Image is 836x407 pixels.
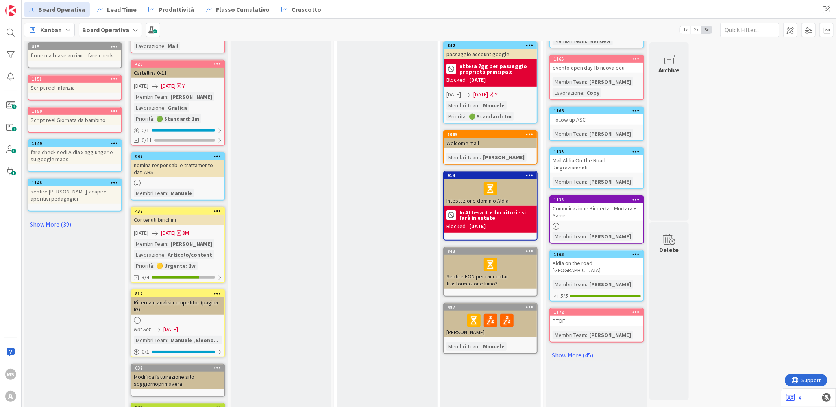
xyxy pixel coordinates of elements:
[134,92,167,101] div: Membri Team
[587,280,633,289] div: [PERSON_NAME]
[134,189,167,197] div: Membri Team
[5,369,16,380] div: MS
[550,55,643,73] div: 1165evento open day fb nuova edu
[131,61,224,68] div: 428
[161,82,176,90] span: [DATE]
[165,103,166,112] span: :
[28,76,121,83] div: 1151
[550,196,643,203] div: 1138
[444,179,537,206] div: Intestazione dominio Aldia
[40,25,62,35] span: Kanban
[17,1,36,11] span: Support
[28,186,121,204] div: sentire [PERSON_NAME] x capire aperitivi pedagogici
[216,5,270,14] span: Flusso Cumulativo
[28,147,121,164] div: fare check sedi Aldia x aggiungerle su google maps
[554,56,643,62] div: 1165
[586,177,587,186] span: :
[444,172,537,179] div: 914
[446,342,480,351] div: Membri Team
[481,153,527,162] div: [PERSON_NAME]
[131,372,224,389] div: Modifica fatturazione sito soggiornoprimavera
[134,250,165,259] div: Lavorazione
[32,76,121,82] div: 1151
[446,222,467,230] div: Blocked:
[32,44,121,50] div: 815
[550,258,643,275] div: Aldia on the road [GEOGRAPHIC_DATA]
[135,61,224,67] div: 428
[92,2,141,17] a: Lead Time
[5,5,16,16] img: Visit kanbanzone.com
[131,125,224,135] div: 0/1
[550,107,643,125] div: 1166Follow up ASC
[165,42,166,50] span: :
[659,65,680,75] div: Archive
[587,37,613,45] div: Manuele
[444,42,537,59] div: 842passaggio account google
[467,112,514,121] div: 🟢 Standard: 1m
[550,309,643,326] div: 1172PTOF
[32,180,121,186] div: 1148
[466,112,467,121] span: :
[28,140,121,147] div: 1149
[131,347,224,357] div: 0/1
[660,245,679,254] div: Delete
[550,196,643,221] div: 1138Comunicazione Kindertap Mortara + Sarre
[444,131,537,138] div: 1089
[481,342,507,351] div: Manuele
[553,232,586,241] div: Membri Team
[131,297,224,315] div: Ricerca e analisi competitor (pagina IG)
[144,2,199,17] a: Produttività
[167,336,168,344] span: :
[163,325,178,333] span: [DATE]
[550,203,643,221] div: Comunicazione Kindertap Mortara + Sarre
[135,208,224,214] div: 432
[444,304,537,337] div: 487[PERSON_NAME]
[131,153,224,177] div: 947nomina responsabile trattamento dati ABS
[28,43,121,50] div: 815
[480,342,481,351] span: :
[560,292,568,300] span: 5/5
[554,252,643,257] div: 1163
[28,140,121,164] div: 1149fare check sedi Aldia x aggiungerle su google maps
[154,262,198,270] div: 🟡 Urgente: 1w
[587,232,633,241] div: [PERSON_NAME]
[554,108,643,114] div: 1166
[444,304,537,311] div: 487
[82,26,129,34] b: Board Operativa
[134,336,167,344] div: Membri Team
[448,173,537,178] div: 914
[154,114,201,123] div: 🟢 Standard: 1m
[586,331,587,339] span: :
[554,149,643,155] div: 1135
[550,55,643,63] div: 1165
[448,132,537,137] div: 1089
[24,2,90,17] a: Board Operativa
[553,88,583,97] div: Lavorazione
[446,76,467,84] div: Blocked:
[586,37,587,45] span: :
[444,172,537,206] div: 914Intestazione dominio Aldia
[444,255,537,289] div: Sentire EON per raccontar trasformazione luino?
[473,90,488,99] span: [DATE]
[444,49,537,59] div: passaggio account google
[134,103,165,112] div: Lavorazione
[182,229,189,237] div: 3M
[168,239,214,248] div: [PERSON_NAME]
[720,23,779,37] input: Quick Filter...
[550,251,643,275] div: 1163Aldia on the road [GEOGRAPHIC_DATA]
[680,26,691,34] span: 1x
[277,2,326,17] a: Cruscotto
[28,179,121,204] div: 1148sentire [PERSON_NAME] x capire aperitivi pedagogici
[28,50,121,61] div: firme mail case anziani - fare check
[131,68,224,78] div: Cartellina 0-11
[448,249,537,254] div: 843
[550,155,643,173] div: Mail Aldia On The Road - Ringraziamenti
[550,107,643,114] div: 1166
[28,76,121,93] div: 1151Script reel Infanzia
[584,88,601,97] div: Copy
[166,250,214,259] div: Articolo/content
[28,179,121,186] div: 1148
[131,208,224,225] div: 432Contenuti birichini
[28,218,122,230] a: Show More (39)
[469,222,486,230] div: [DATE]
